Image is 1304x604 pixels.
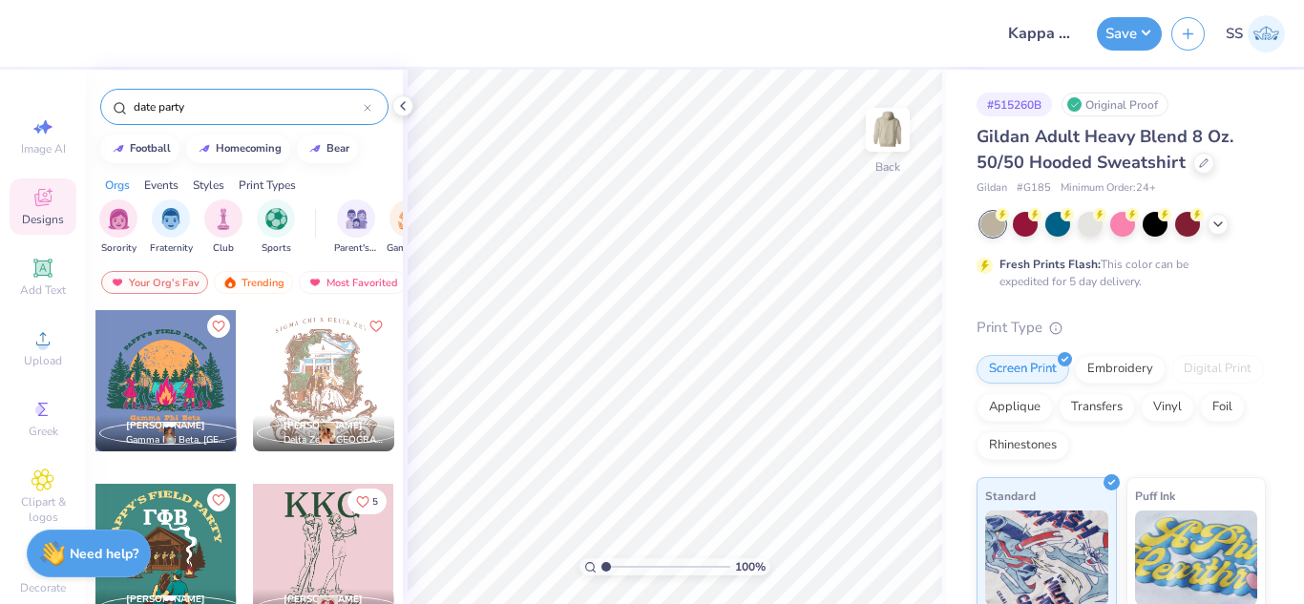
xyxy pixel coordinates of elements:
div: Screen Print [977,355,1069,384]
div: Applique [977,393,1053,422]
button: homecoming [186,135,290,163]
span: Minimum Order: 24 + [1061,180,1156,197]
div: filter for Fraternity [150,199,193,256]
div: Trending [214,271,293,294]
div: # 515260B [977,93,1052,116]
img: Game Day Image [398,208,420,230]
div: Embroidery [1075,355,1166,384]
strong: Fresh Prints Flash: [999,257,1101,272]
div: This color can be expedited for 5 day delivery. [999,256,1234,290]
span: Standard [985,486,1036,506]
div: Digital Print [1171,355,1264,384]
span: Add Text [20,282,66,298]
input: Try "Alpha" [132,97,364,116]
img: trend_line.gif [197,143,212,155]
span: Gamma Phi Beta, [GEOGRAPHIC_DATA][US_STATE] [126,433,229,448]
span: Club [213,241,234,256]
img: Sports Image [265,208,287,230]
span: Designs [22,212,64,227]
button: filter button [257,199,295,256]
div: bear [326,143,349,154]
span: 5 [372,497,378,507]
button: football [100,135,179,163]
div: Rhinestones [977,431,1069,460]
div: football [130,143,171,154]
span: Fraternity [150,241,193,256]
span: [PERSON_NAME] [126,419,205,432]
button: Save [1097,17,1162,51]
button: filter button [387,199,431,256]
div: Foil [1200,393,1245,422]
input: Untitled Design [994,14,1087,52]
button: bear [297,135,358,163]
div: Most Favorited [299,271,407,294]
span: 100 % [735,558,766,575]
img: trending.gif [222,276,238,289]
button: Like [365,315,388,338]
span: Sorority [101,241,137,256]
span: Delta Zeta, [GEOGRAPHIC_DATA] [284,433,387,448]
div: Your Org's Fav [101,271,208,294]
div: Transfers [1059,393,1135,422]
div: homecoming [216,143,282,154]
span: Decorate [20,580,66,595]
span: Sports [262,241,291,256]
div: Vinyl [1141,393,1194,422]
button: filter button [334,199,378,256]
div: Events [144,177,179,194]
img: Sorority Image [108,208,130,230]
img: Back [869,111,907,149]
div: filter for Sorority [99,199,137,256]
span: Upload [24,353,62,368]
img: most_fav.gif [110,276,125,289]
button: Like [207,489,230,511]
span: # G185 [1017,180,1051,197]
span: Parent's Weekend [334,241,378,256]
button: filter button [99,199,137,256]
span: Puff Ink [1135,486,1175,506]
div: filter for Sports [257,199,295,256]
span: [PERSON_NAME] [284,419,363,432]
img: trend_line.gif [111,143,126,155]
div: Original Proof [1062,93,1168,116]
span: Clipart & logos [10,494,76,525]
strong: Need help? [70,545,138,563]
div: Styles [193,177,224,194]
div: filter for Game Day [387,199,431,256]
span: Gildan Adult Heavy Blend 8 Oz. 50/50 Hooded Sweatshirt [977,125,1233,174]
div: Orgs [105,177,130,194]
img: Club Image [213,208,234,230]
img: Fraternity Image [160,208,181,230]
div: filter for Club [204,199,242,256]
span: Game Day [387,241,431,256]
img: most_fav.gif [307,276,323,289]
img: Parent's Weekend Image [346,208,368,230]
a: SS [1226,15,1285,52]
button: Like [207,315,230,338]
div: Print Type [977,317,1266,339]
div: filter for Parent's Weekend [334,199,378,256]
img: trend_line.gif [307,143,323,155]
img: Sakshi Solanki [1248,15,1285,52]
span: Gildan [977,180,1007,197]
button: Like [347,489,387,514]
span: SS [1226,23,1243,45]
button: filter button [150,199,193,256]
button: filter button [204,199,242,256]
div: Back [875,158,900,176]
span: Image AI [21,141,66,156]
span: Greek [29,424,58,439]
div: Print Types [239,177,296,194]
